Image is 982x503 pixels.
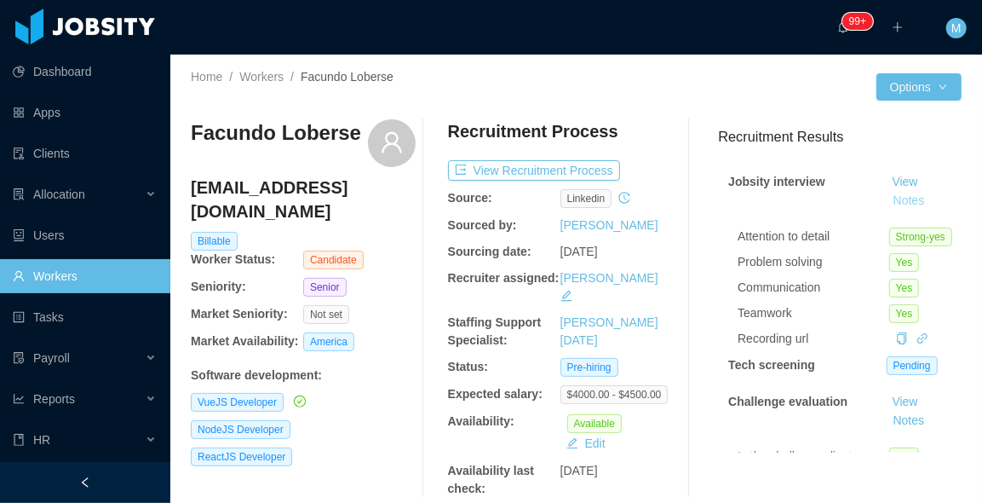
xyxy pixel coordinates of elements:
[229,70,233,84] span: /
[876,73,962,101] button: Optionsicon: down
[896,330,908,348] div: Copy
[33,433,50,447] span: HR
[303,332,354,351] span: America
[448,245,531,258] b: Sourcing date:
[887,175,924,188] a: View
[560,358,618,377] span: Pre-hiring
[889,253,920,272] span: Yes
[837,21,849,33] i: icon: bell
[448,414,514,428] b: Availability:
[896,332,908,344] i: icon: copy
[191,119,361,147] h3: Facundo Loberse
[294,396,306,408] i: icon: check-circle
[560,271,658,285] a: [PERSON_NAME]
[887,356,938,375] span: Pending
[303,278,347,297] span: Senior
[728,175,825,188] strong: Jobsity interview
[448,160,620,181] button: icon: exportView Recruitment Process
[889,228,952,246] span: Strong-yes
[13,259,157,293] a: icon: userWorkers
[13,434,25,446] i: icon: book
[13,300,157,334] a: icon: profileTasks
[191,70,222,84] a: Home
[448,464,534,495] b: Availability last check:
[889,304,920,323] span: Yes
[738,253,889,271] div: Problem solving
[33,351,70,365] span: Payroll
[191,448,292,466] span: ReactJS Developer
[448,387,543,401] b: Expected salary:
[728,395,847,408] strong: Challenge evaluation
[560,218,658,232] a: [PERSON_NAME]
[13,136,157,171] a: icon: auditClients
[303,251,364,269] span: Candidate
[301,70,393,84] span: Facundo Loberse
[887,395,924,408] a: View
[33,188,85,201] span: Allocation
[380,130,404,154] i: icon: user
[13,393,25,405] i: icon: line-chart
[916,332,928,344] i: icon: link
[303,305,349,324] span: Not set
[887,411,932,431] button: Notes
[13,95,157,130] a: icon: appstoreApps
[191,280,246,293] b: Seniority:
[191,176,416,223] h4: [EMAIL_ADDRESS][DOMAIN_NAME]
[191,232,238,251] span: Billable
[239,70,284,84] a: Workers
[33,392,75,406] span: Reports
[191,334,299,348] b: Market Availability:
[448,271,560,285] b: Recruiter assigned:
[448,315,542,347] b: Staffing Support Specialist:
[448,360,488,373] b: Status:
[448,119,618,143] h4: Recruitment Process
[448,191,492,205] b: Source:
[290,70,294,84] span: /
[618,192,630,204] i: icon: history
[290,395,306,408] a: icon: check-circle
[738,448,889,483] div: Is the challenge client-ready?
[191,393,284,412] span: VueJS Developer
[560,315,658,347] a: [PERSON_NAME][DATE]
[887,191,932,211] button: Notes
[916,332,928,345] a: icon: link
[448,218,517,232] b: Sourced by:
[738,228,889,246] div: Attention to detail
[13,352,25,364] i: icon: file-protect
[191,252,275,266] b: Worker Status:
[560,385,669,404] span: $4000.00 - $4500.00
[13,55,157,89] a: icon: pie-chartDashboard
[842,13,873,30] sup: 2147
[738,304,889,322] div: Teamwork
[951,18,962,38] span: M
[191,368,322,382] b: Software development :
[889,279,920,298] span: Yes
[560,464,598,477] span: [DATE]
[191,420,290,439] span: NodeJS Developer
[448,164,620,177] a: icon: exportView Recruitment Process
[889,448,920,466] span: Yes
[560,433,612,454] button: icon: editEdit
[560,290,572,302] i: icon: edit
[560,245,598,258] span: [DATE]
[738,330,889,348] div: Recording url
[13,218,157,252] a: icon: robotUsers
[718,126,962,147] h3: Recruitment Results
[13,188,25,200] i: icon: solution
[560,189,612,208] span: linkedin
[892,21,904,33] i: icon: plus
[191,307,288,321] b: Market Seniority:
[728,358,815,372] strong: Tech screening
[738,279,889,297] div: Communication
